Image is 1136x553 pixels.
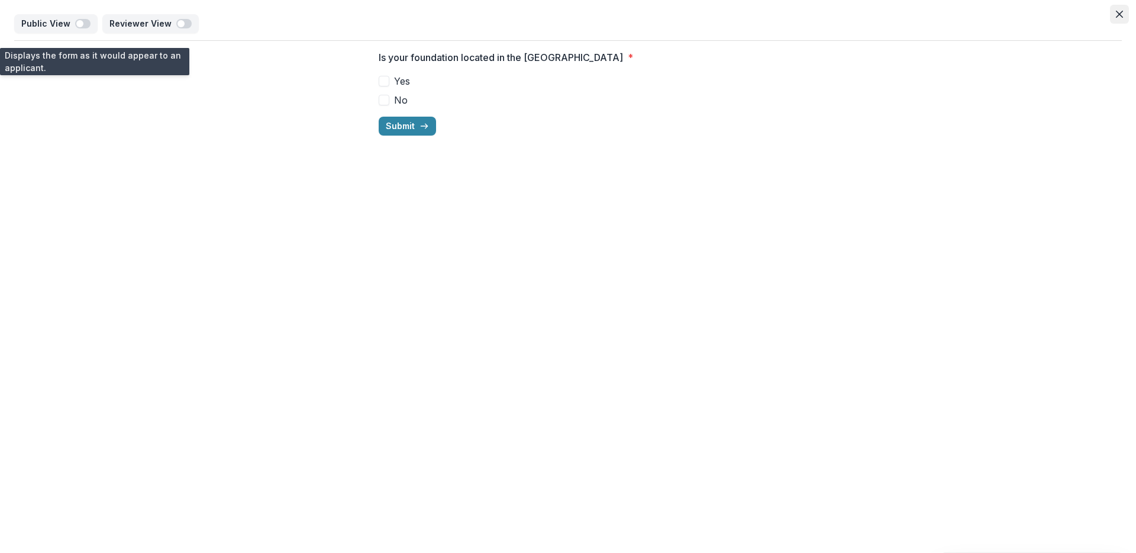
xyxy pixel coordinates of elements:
p: Reviewer View [109,19,176,29]
button: Close [1110,5,1129,24]
span: Yes [394,74,410,88]
button: Public View [14,14,98,33]
p: Public View [21,19,75,29]
button: Reviewer View [102,14,199,33]
p: Is your foundation located in the [GEOGRAPHIC_DATA] [379,50,623,65]
button: Submit [379,117,436,136]
span: No [394,93,408,107]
